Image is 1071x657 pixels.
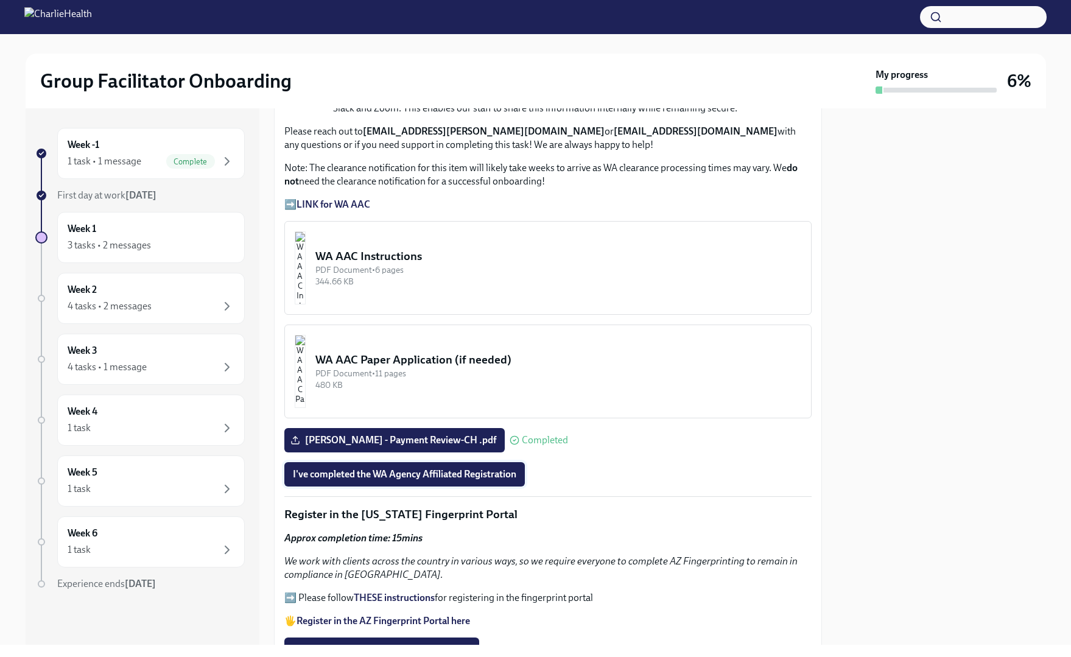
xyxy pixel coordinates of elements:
[315,248,801,264] div: WA AAC Instructions
[68,300,152,313] div: 4 tasks • 2 messages
[522,435,568,445] span: Completed
[614,125,778,137] strong: [EMAIL_ADDRESS][DOMAIN_NAME]
[284,125,812,152] p: Please reach out to or with any questions or if you need support in completing this task! We are ...
[68,283,97,297] h6: Week 2
[68,155,141,168] div: 1 task • 1 message
[293,468,516,480] span: I've completed the WA Agency Affiliated Registration
[284,221,812,315] button: WA AAC InstructionsPDF Document•6 pages344.66 KB
[68,527,97,540] h6: Week 6
[284,462,525,487] button: I've completed the WA Agency Affiliated Registration
[284,532,423,544] strong: Approx completion time: 15mins
[315,368,801,379] div: PDF Document • 11 pages
[35,273,245,324] a: Week 24 tasks • 2 messages
[293,434,496,446] span: [PERSON_NAME] - Payment Review-CH .pdf
[68,543,91,557] div: 1 task
[40,69,292,93] h2: Group Facilitator Onboarding
[24,7,92,27] img: CharlieHealth
[35,455,245,507] a: Week 51 task
[284,591,812,605] p: ➡️ Please follow for registering in the fingerprint portal
[68,405,97,418] h6: Week 4
[35,212,245,263] a: Week 13 tasks • 2 messages
[125,578,156,589] strong: [DATE]
[284,614,812,628] p: 🖐️
[284,555,798,580] em: We work with clients across the country in various ways, so we require everyone to complete AZ Fi...
[315,264,801,276] div: PDF Document • 6 pages
[354,592,435,603] a: THESE instructions
[284,507,812,522] p: Register in the [US_STATE] Fingerprint Portal
[35,128,245,179] a: Week -11 task • 1 messageComplete
[297,615,470,627] a: Register in the AZ Fingerprint Portal here
[68,482,91,496] div: 1 task
[315,276,801,287] div: 344.66 KB
[295,335,306,408] img: WA AAC Paper Application (if needed)
[295,231,306,304] img: WA AAC Instructions
[35,334,245,385] a: Week 34 tasks • 1 message
[876,68,928,82] strong: My progress
[284,162,798,187] strong: do not
[363,125,605,137] strong: [EMAIL_ADDRESS][PERSON_NAME][DOMAIN_NAME]
[315,352,801,368] div: WA AAC Paper Application (if needed)
[315,379,801,391] div: 480 KB
[293,644,471,656] span: I've registered in the AZ Fingerprint Portal
[68,222,96,236] h6: Week 1
[125,189,156,201] strong: [DATE]
[284,325,812,418] button: WA AAC Paper Application (if needed)PDF Document•11 pages480 KB
[57,578,156,589] span: Experience ends
[284,198,812,211] p: ➡️
[68,239,151,252] div: 3 tasks • 2 messages
[35,189,245,202] a: First day at work[DATE]
[166,157,215,166] span: Complete
[68,466,97,479] h6: Week 5
[35,395,245,446] a: Week 41 task
[284,161,812,188] p: Note: The clearance notification for this item will likely take weeks to arrive as WA clearance p...
[297,199,370,210] a: LINK for WA AAC
[68,138,99,152] h6: Week -1
[35,516,245,567] a: Week 61 task
[1007,70,1031,92] h3: 6%
[57,189,156,201] span: First day at work
[68,360,147,374] div: 4 tasks • 1 message
[68,421,91,435] div: 1 task
[68,344,97,357] h6: Week 3
[284,428,505,452] label: [PERSON_NAME] - Payment Review-CH .pdf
